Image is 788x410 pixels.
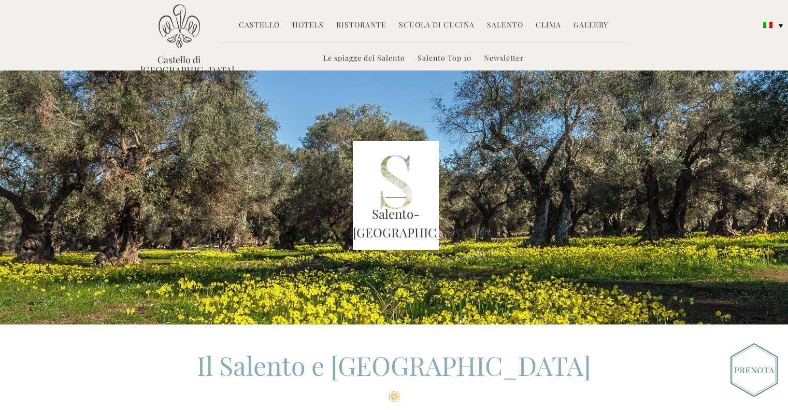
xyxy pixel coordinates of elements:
a: Castello [239,20,280,32]
a: Castello di [GEOGRAPHIC_DATA] [140,54,218,75]
a: Le spiagge del Salento [323,53,405,65]
img: Book_Button_Italian.png [730,343,778,397]
a: Gallery [574,20,608,32]
h2: Il Salento e [GEOGRAPHIC_DATA] [182,348,606,402]
img: Italiano [763,22,772,28]
img: Castello di Ugento [159,4,200,48]
a: Salento Top 10 [418,53,471,65]
h3: Salento-[GEOGRAPHIC_DATA] [353,205,439,242]
a: Newsletter [484,53,524,65]
a: Hotels [292,20,324,32]
img: S_Lett_green.png [353,141,439,250]
a: Clima [536,20,561,32]
a: Ristorante [336,20,386,32]
a: Scuola di Cucina [399,20,475,32]
a: Salento [487,20,523,32]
